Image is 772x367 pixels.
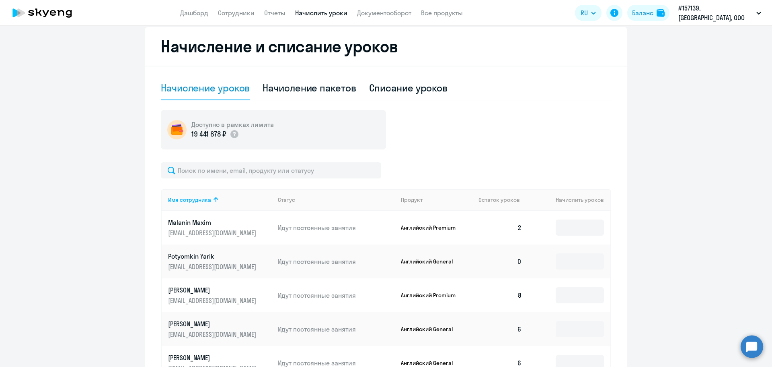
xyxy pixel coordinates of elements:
p: Английский General [401,326,461,333]
a: Сотрудники [218,9,255,17]
p: Идут постоянные занятия [278,291,394,300]
div: Начисление пакетов [263,81,356,94]
p: Идут постоянные занятия [278,325,394,334]
button: Балансbalance [627,5,669,21]
p: Английский General [401,359,461,367]
span: Остаток уроков [478,196,520,203]
a: Документооборот [357,9,411,17]
a: Potyomkin Yarik[EMAIL_ADDRESS][DOMAIN_NAME] [168,252,271,271]
div: Статус [278,196,295,203]
a: [PERSON_NAME][EMAIL_ADDRESS][DOMAIN_NAME] [168,286,271,305]
td: 6 [472,312,528,346]
input: Поиск по имени, email, продукту или статусу [161,162,381,178]
div: Начисление уроков [161,81,250,94]
div: Баланс [632,8,653,18]
button: RU [575,5,602,21]
span: RU [581,8,588,18]
a: Все продукты [421,9,463,17]
div: Статус [278,196,394,203]
p: Potyomkin Yarik [168,252,258,261]
button: #157139, [GEOGRAPHIC_DATA], ООО [674,3,765,23]
img: wallet-circle.png [167,120,187,139]
th: Начислить уроков [528,189,610,211]
td: 0 [472,245,528,278]
p: #157139, [GEOGRAPHIC_DATA], ООО [678,3,753,23]
p: [EMAIL_ADDRESS][DOMAIN_NAME] [168,330,258,339]
p: 19 441 878 ₽ [191,129,226,139]
p: Английский Premium [401,292,461,299]
h5: Доступно в рамках лимита [191,120,274,129]
div: Имя сотрудника [168,196,211,203]
a: Malanin Maxim[EMAIL_ADDRESS][DOMAIN_NAME] [168,218,271,237]
img: balance [657,9,665,17]
p: Malanin Maxim [168,218,258,227]
div: Продукт [401,196,423,203]
p: [EMAIL_ADDRESS][DOMAIN_NAME] [168,296,258,305]
p: [EMAIL_ADDRESS][DOMAIN_NAME] [168,228,258,237]
p: [PERSON_NAME] [168,286,258,294]
td: 8 [472,278,528,312]
a: [PERSON_NAME][EMAIL_ADDRESS][DOMAIN_NAME] [168,319,271,339]
p: Идут постоянные занятия [278,257,394,266]
td: 2 [472,211,528,245]
p: Английский Premium [401,224,461,231]
p: [PERSON_NAME] [168,319,258,328]
p: Идут постоянные занятия [278,223,394,232]
a: Дашборд [180,9,208,17]
p: Английский General [401,258,461,265]
a: Начислить уроки [295,9,347,17]
h2: Начисление и списание уроков [161,37,611,56]
p: [EMAIL_ADDRESS][DOMAIN_NAME] [168,262,258,271]
div: Имя сотрудника [168,196,271,203]
div: Списание уроков [369,81,448,94]
div: Продукт [401,196,472,203]
div: Остаток уроков [478,196,528,203]
p: [PERSON_NAME] [168,353,258,362]
a: Отчеты [264,9,285,17]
